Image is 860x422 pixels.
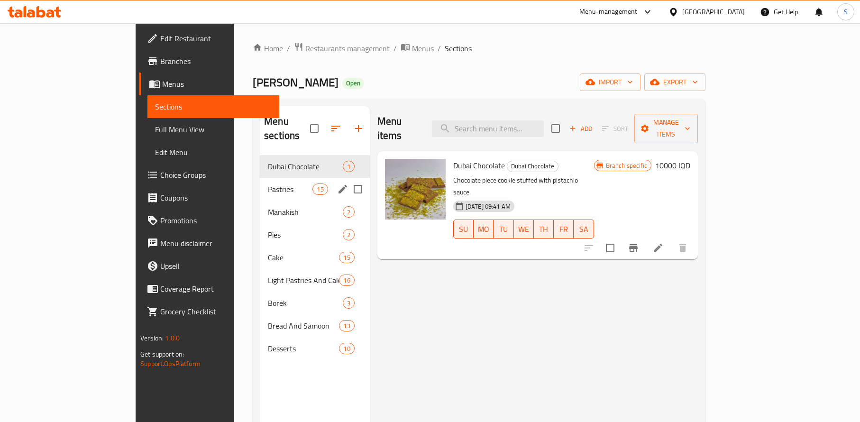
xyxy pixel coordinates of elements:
[445,43,472,54] span: Sections
[160,33,272,44] span: Edit Restaurant
[260,269,370,292] div: Light Pastries And Cake16
[140,358,201,370] a: Support.OpsPlatform
[494,220,513,239] button: TU
[587,76,633,88] span: import
[574,220,594,239] button: SA
[343,208,354,217] span: 2
[453,158,505,173] span: Dubai Chocolate
[401,42,434,55] a: Menus
[568,123,594,134] span: Add
[253,72,339,93] span: [PERSON_NAME]
[339,276,354,285] span: 16
[160,306,272,317] span: Grocery Checklist
[139,50,279,73] a: Branches
[294,42,390,55] a: Restaurants management
[260,201,370,223] div: Manakish2
[253,42,705,55] nav: breadcrumb
[339,343,354,354] div: items
[438,43,441,54] li: /
[160,215,272,226] span: Promotions
[347,117,370,140] button: Add section
[343,297,355,309] div: items
[139,27,279,50] a: Edit Restaurant
[260,292,370,314] div: Borek3
[579,6,638,18] div: Menu-management
[634,114,698,143] button: Manage items
[260,155,370,178] div: Dubai Chocolate1
[339,320,354,331] div: items
[264,114,310,143] h2: Menu sections
[147,95,279,118] a: Sections
[155,101,272,112] span: Sections
[534,220,554,239] button: TH
[139,164,279,186] a: Choice Groups
[393,43,397,54] li: /
[268,229,343,240] div: Pies
[160,238,272,249] span: Menu disclaimer
[155,147,272,158] span: Edit Menu
[140,348,184,360] span: Get support on:
[160,283,272,294] span: Coverage Report
[260,314,370,337] div: Bread And Samoon13
[644,73,705,91] button: export
[139,300,279,323] a: Grocery Checklist
[655,159,690,172] h6: 10000 IQD
[268,183,312,195] span: Pastries
[260,246,370,269] div: Cake15
[652,76,698,88] span: export
[343,161,355,172] div: items
[507,161,558,172] div: Dubai Chocolate
[268,206,343,218] div: Manakish
[160,55,272,67] span: Branches
[342,79,364,87] span: Open
[339,275,354,286] div: items
[160,260,272,272] span: Upsell
[343,206,355,218] div: items
[268,320,339,331] div: Bread And Samoon
[474,220,494,239] button: MO
[671,237,694,259] button: delete
[566,121,596,136] span: Add item
[602,161,651,170] span: Branch specific
[600,238,620,258] span: Select to update
[139,209,279,232] a: Promotions
[147,118,279,141] a: Full Menu View
[339,253,354,262] span: 15
[260,337,370,360] div: Desserts10
[139,73,279,95] a: Menus
[622,237,645,259] button: Branch-specific-item
[139,186,279,209] a: Coupons
[139,232,279,255] a: Menu disclaimer
[268,161,343,172] span: Dubai Chocolate
[160,192,272,203] span: Coupons
[554,220,574,239] button: FR
[343,162,354,171] span: 1
[268,252,339,263] span: Cake
[260,178,370,201] div: Pastries15edit
[313,185,327,194] span: 15
[477,222,490,236] span: MO
[514,220,534,239] button: WE
[343,299,354,308] span: 3
[162,78,272,90] span: Menus
[343,230,354,239] span: 2
[339,344,354,353] span: 10
[268,297,343,309] span: Borek
[518,222,530,236] span: WE
[377,114,421,143] h2: Menu items
[558,222,570,236] span: FR
[260,223,370,246] div: Pies2
[538,222,550,236] span: TH
[844,7,848,17] span: S
[342,78,364,89] div: Open
[339,321,354,330] span: 13
[312,183,328,195] div: items
[160,169,272,181] span: Choice Groups
[140,332,164,344] span: Version:
[268,343,339,354] span: Desserts
[268,275,339,286] div: Light Pastries And Cake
